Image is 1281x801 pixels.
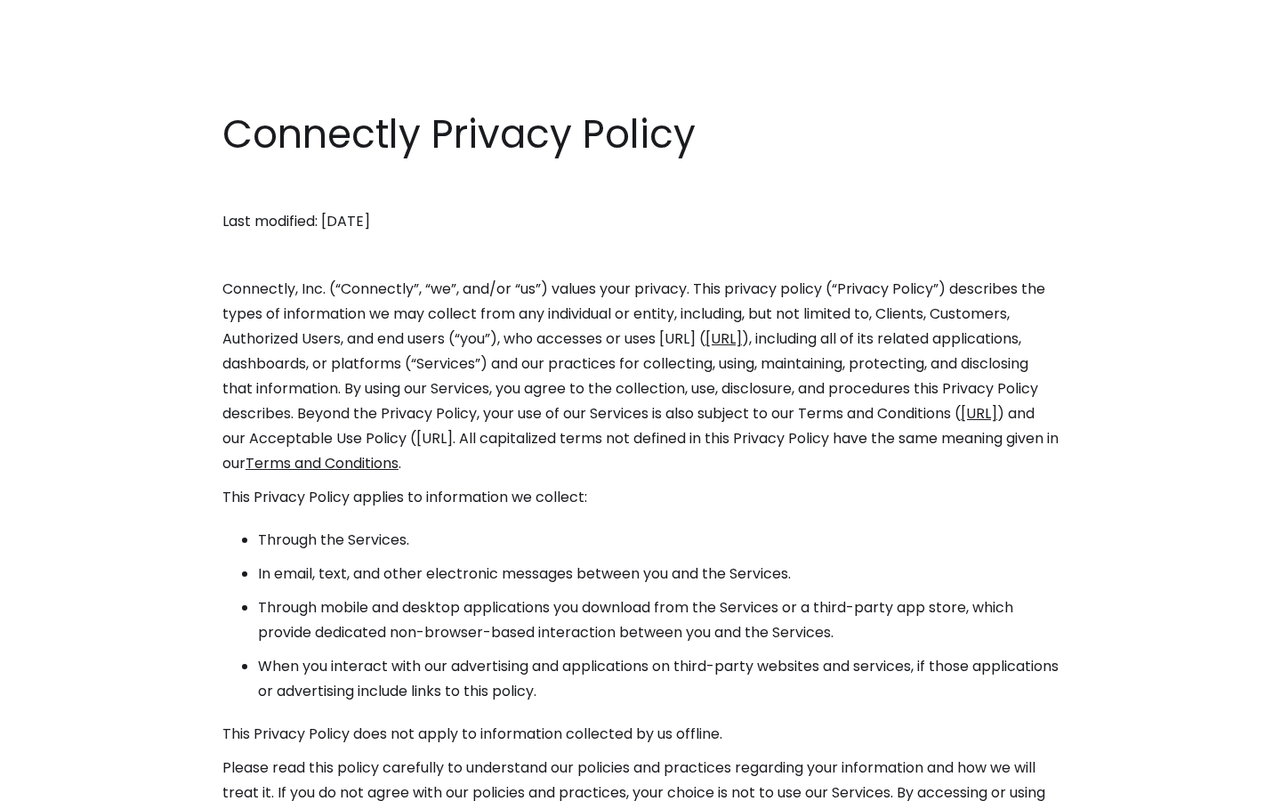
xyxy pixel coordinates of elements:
[258,562,1059,587] li: In email, text, and other electronic messages between you and the Services.
[705,328,742,349] a: [URL]
[18,768,107,795] aside: Language selected: English
[222,107,1059,162] h1: Connectly Privacy Policy
[961,403,997,424] a: [URL]
[246,453,399,473] a: Terms and Conditions
[222,485,1059,510] p: This Privacy Policy applies to information we collect:
[222,243,1059,268] p: ‍
[258,595,1059,645] li: Through mobile and desktop applications you download from the Services or a third-party app store...
[258,654,1059,704] li: When you interact with our advertising and applications on third-party websites and services, if ...
[258,528,1059,553] li: Through the Services.
[222,722,1059,747] p: This Privacy Policy does not apply to information collected by us offline.
[222,175,1059,200] p: ‍
[222,277,1059,476] p: Connectly, Inc. (“Connectly”, “we”, and/or “us”) values your privacy. This privacy policy (“Priva...
[36,770,107,795] ul: Language list
[222,209,1059,234] p: Last modified: [DATE]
